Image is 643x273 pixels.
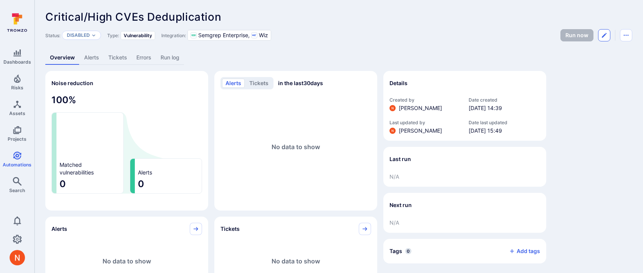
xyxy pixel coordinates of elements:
div: Vulnerability [121,31,155,40]
span: Alerts [51,225,67,233]
button: Run automation [560,29,593,41]
a: Errors [132,51,156,65]
div: Neeren Patki [389,128,396,134]
button: alerts [222,79,245,88]
span: Alerts [138,169,152,176]
a: Run log [156,51,184,65]
span: Type: [107,33,119,38]
span: 0 [405,248,411,254]
button: Disabled [67,32,90,38]
span: 0 [60,178,120,190]
h2: Last run [389,155,411,163]
span: Tickets [220,225,240,233]
h2: Next run [389,201,412,209]
span: Search [9,187,25,193]
section: Next run widget [383,193,546,233]
span: 0 [138,178,199,190]
span: Created by [389,97,461,103]
section: Details widget [383,71,546,141]
button: Add tags [503,245,540,257]
span: Risks [11,85,23,90]
span: Semgrep Enterprise [198,31,250,39]
img: ACg8ocIprwjrgDQnDsNSk9Ghn5p5-B8DpAKWoJ5Gi9syOE4K59tr4Q=s96-c [389,105,396,111]
a: Alerts [80,51,104,65]
div: Alerts/Tickets trend [214,71,377,211]
img: ACg8ocIprwjrgDQnDsNSk9Ghn5p5-B8DpAKWoJ5Gi9syOE4K59tr4Q=s96-c [389,128,396,134]
div: Automation tabs [45,51,632,65]
div: Neeren Patki [389,105,396,111]
span: Automations [3,162,31,168]
span: Assets [9,110,25,116]
span: Matched vulnerabilities [60,161,94,176]
button: Edit automation [598,29,610,41]
span: [DATE] 14:39 [469,104,540,112]
span: No data to show [272,143,320,151]
span: Critical/High CVEs Deduplication [45,10,221,23]
span: Status: [45,33,60,38]
img: ACg8ocIprwjrgDQnDsNSk9Ghn5p5-B8DpAKWoJ5Gi9syOE4K59tr4Q=s96-c [10,250,25,265]
span: [PERSON_NAME] [399,104,442,112]
section: Last run widget [383,147,546,187]
span: N/A [389,219,540,227]
span: in the last 30 days [278,79,323,87]
span: Wiz [259,31,268,39]
button: tickets [246,79,272,88]
span: Date last updated [469,120,540,125]
span: Last updated by [389,120,461,125]
span: N/A [389,173,540,181]
button: Expand dropdown [91,33,96,38]
div: Collapse tags [383,239,546,263]
a: Tickets [104,51,132,65]
span: No data to show [272,257,320,265]
h2: Details [389,79,408,87]
span: [DATE] 15:49 [469,127,540,135]
h2: Tags [389,247,402,255]
div: Neeren Patki [10,250,25,265]
span: [PERSON_NAME] [399,127,442,135]
button: Automation menu [620,29,632,41]
span: No data to show [103,257,151,265]
span: Noise reduction [51,80,93,86]
a: Overview [45,51,80,65]
span: Projects [8,136,27,142]
span: 100 % [51,94,202,106]
span: Integration: [161,33,186,38]
span: Dashboards [3,59,31,65]
span: Date created [469,97,540,103]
